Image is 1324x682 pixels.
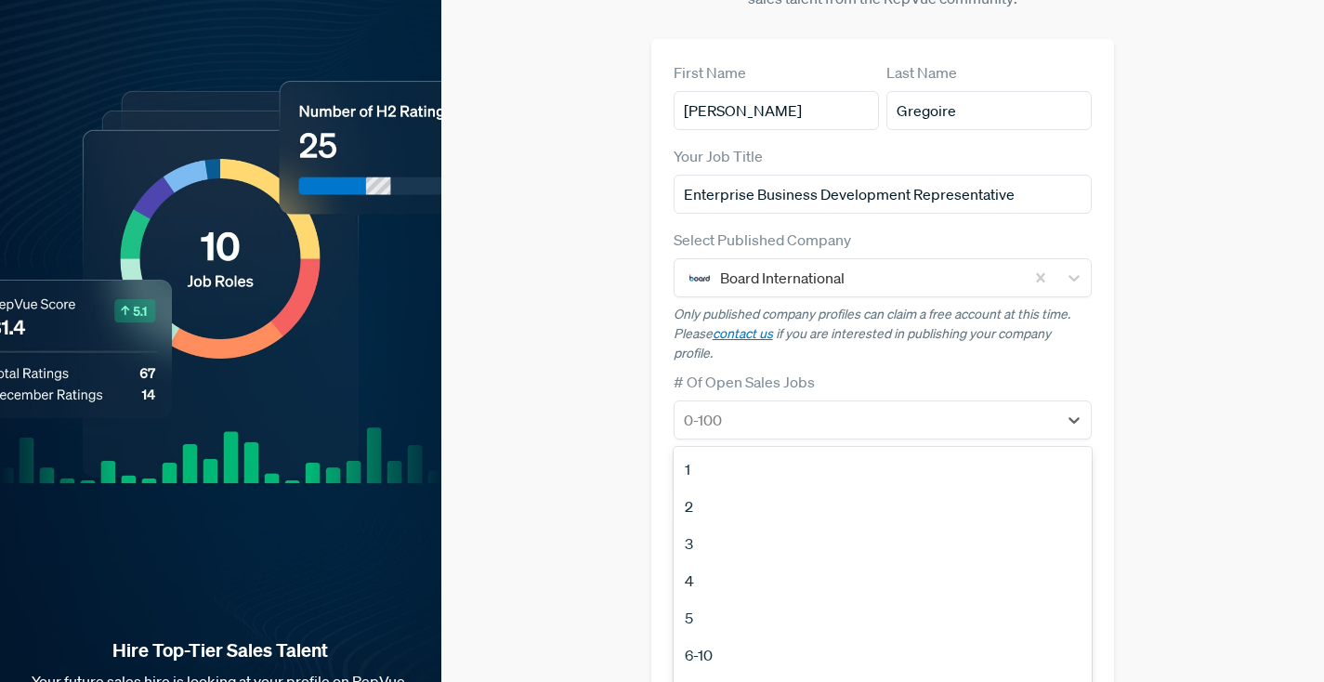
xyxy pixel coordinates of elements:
label: First Name [674,61,746,84]
label: Select Published Company [674,229,851,251]
a: contact us [713,325,773,342]
div: 2 [674,488,1093,525]
input: Last Name [886,91,1092,130]
div: 5 [674,599,1093,636]
div: 4 [674,562,1093,599]
p: Only published company profiles can claim a free account at this time. Please if you are interest... [674,305,1093,363]
img: Board International [688,267,711,289]
label: Your Job Title [674,145,763,167]
div: 1 [674,451,1093,488]
strong: Hire Top-Tier Sales Talent [30,638,412,662]
label: Last Name [886,61,957,84]
div: 3 [674,525,1093,562]
input: First Name [674,91,879,130]
input: Title [674,175,1093,214]
label: # Of Open Sales Jobs [674,371,815,393]
div: 6-10 [674,636,1093,674]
